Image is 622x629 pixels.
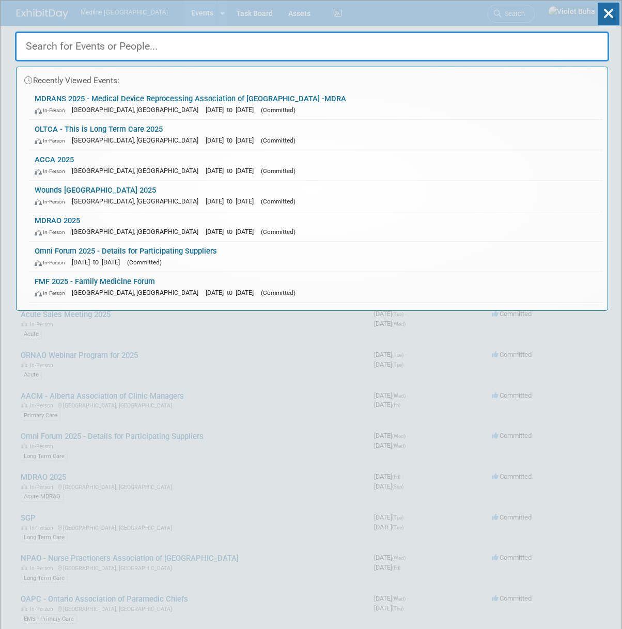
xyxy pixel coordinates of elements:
[261,106,296,114] span: (Committed)
[72,258,125,266] span: [DATE] to [DATE]
[35,137,70,144] span: In-Person
[206,228,259,235] span: [DATE] to [DATE]
[72,228,204,235] span: [GEOGRAPHIC_DATA], [GEOGRAPHIC_DATA]
[22,67,602,89] div: Recently Viewed Events:
[72,136,204,144] span: [GEOGRAPHIC_DATA], [GEOGRAPHIC_DATA]
[206,106,259,114] span: [DATE] to [DATE]
[29,120,602,150] a: OLTCA - This is Long Term Care 2025 In-Person [GEOGRAPHIC_DATA], [GEOGRAPHIC_DATA] [DATE] to [DAT...
[72,106,204,114] span: [GEOGRAPHIC_DATA], [GEOGRAPHIC_DATA]
[261,167,296,175] span: (Committed)
[261,198,296,205] span: (Committed)
[72,167,204,175] span: [GEOGRAPHIC_DATA], [GEOGRAPHIC_DATA]
[261,228,296,235] span: (Committed)
[206,136,259,144] span: [DATE] to [DATE]
[72,197,204,205] span: [GEOGRAPHIC_DATA], [GEOGRAPHIC_DATA]
[35,107,70,114] span: In-Person
[35,259,70,266] span: In-Person
[261,137,296,144] span: (Committed)
[35,168,70,175] span: In-Person
[29,242,602,272] a: Omni Forum 2025 - Details for Participating Suppliers In-Person [DATE] to [DATE] (Committed)
[35,290,70,296] span: In-Person
[29,181,602,211] a: Wounds [GEOGRAPHIC_DATA] 2025 In-Person [GEOGRAPHIC_DATA], [GEOGRAPHIC_DATA] [DATE] to [DATE] (Co...
[29,150,602,180] a: ACCA 2025 In-Person [GEOGRAPHIC_DATA], [GEOGRAPHIC_DATA] [DATE] to [DATE] (Committed)
[35,198,70,205] span: In-Person
[35,229,70,235] span: In-Person
[206,197,259,205] span: [DATE] to [DATE]
[261,289,296,296] span: (Committed)
[206,167,259,175] span: [DATE] to [DATE]
[72,289,204,296] span: [GEOGRAPHIC_DATA], [GEOGRAPHIC_DATA]
[29,211,602,241] a: MDRAO 2025 In-Person [GEOGRAPHIC_DATA], [GEOGRAPHIC_DATA] [DATE] to [DATE] (Committed)
[29,272,602,302] a: FMF 2025 - Family Medicine Forum In-Person [GEOGRAPHIC_DATA], [GEOGRAPHIC_DATA] [DATE] to [DATE] ...
[206,289,259,296] span: [DATE] to [DATE]
[29,89,602,119] a: MDRANS 2025 - Medical Device Reprocessing Association of [GEOGRAPHIC_DATA] -MDRA In-Person [GEOGR...
[127,259,162,266] span: (Committed)
[15,32,609,61] input: Search for Events or People...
